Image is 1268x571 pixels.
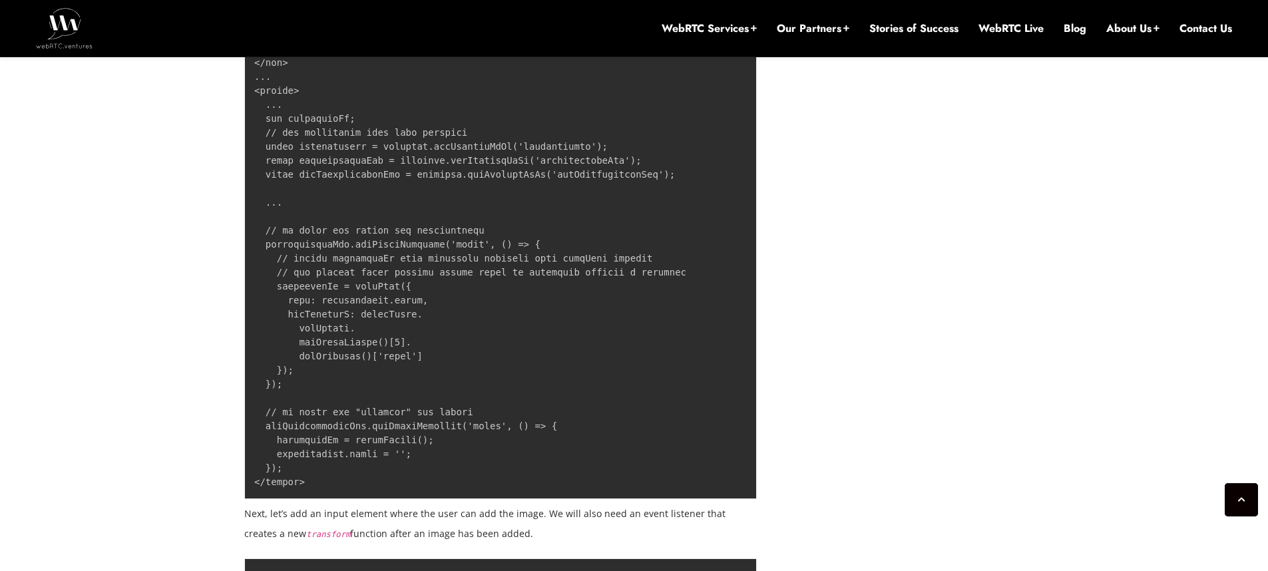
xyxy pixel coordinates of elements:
a: WebRTC Live [978,21,1044,36]
img: WebRTC.ventures [36,8,93,48]
a: About Us [1106,21,1160,36]
p: Next, let’s add an input element where the user can add the image. We will also need an event lis... [244,504,757,544]
a: WebRTC Services [662,21,757,36]
code: transform [306,530,350,539]
a: Contact Us [1179,21,1232,36]
a: Blog [1064,21,1086,36]
a: Stories of Success [869,21,958,36]
a: Our Partners [777,21,849,36]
